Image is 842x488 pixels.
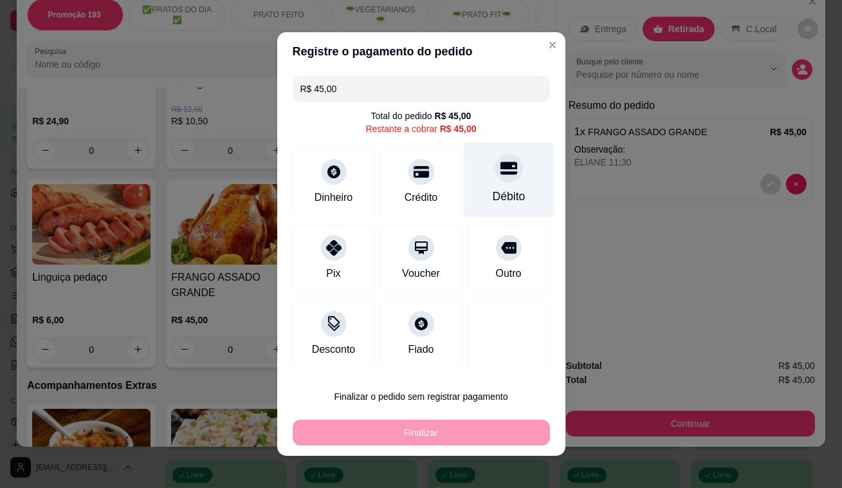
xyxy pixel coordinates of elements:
header: Registre o pagamento do pedido [277,32,565,71]
div: R$ 45,00 [440,122,477,135]
div: Crédito [405,190,438,205]
div: R$ 45,00 [435,109,471,122]
div: Débito [492,188,525,205]
div: Fiado [408,342,434,357]
div: Restante a cobrar [365,122,476,135]
div: Dinheiro [315,190,353,205]
div: Pix [326,266,340,281]
div: Voucher [402,266,440,281]
div: Outro [495,266,521,281]
div: Desconto [312,342,356,357]
button: Finalizar o pedido sem registrar pagamento [293,384,550,409]
input: Ex.: hambúrguer de cordeiro [300,76,542,102]
div: Total do pedido [371,109,471,122]
button: Close [542,35,563,55]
